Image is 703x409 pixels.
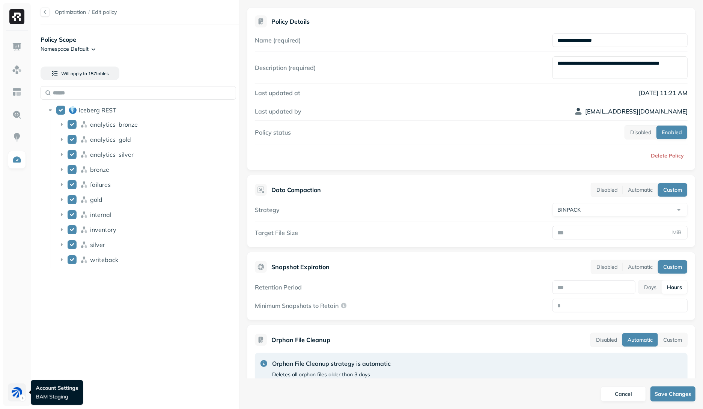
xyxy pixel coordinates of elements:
div: writebackwriteback [55,254,236,266]
img: Assets [12,65,22,74]
span: 157 table s [87,71,109,76]
button: Automatic [623,260,658,274]
label: Retention Period [255,283,302,291]
p: Account Settings [36,385,78,392]
label: Name (required) [255,36,301,44]
p: Orphan File Cleanup [271,335,330,344]
button: Days [639,280,662,294]
button: Disabled [625,126,656,139]
button: Custom [658,183,687,197]
label: Last updated at [255,89,300,97]
p: / [88,9,90,16]
p: silver [90,241,105,248]
p: Policy Scope [41,35,239,44]
div: internalinternal [55,209,236,221]
button: Disabled [591,260,623,274]
p: analytics_silver [90,151,134,158]
button: bronze [68,165,77,174]
img: BAM Staging [12,387,22,398]
button: Custom [658,333,687,347]
img: Dashboard [12,42,22,52]
p: Policy Details [271,18,310,25]
p: inventory [90,226,116,233]
div: goldgold [55,194,236,206]
button: gold [68,195,77,204]
button: analytics_gold [68,135,77,144]
button: Delete Policy [645,149,688,162]
div: inventoryinventory [55,224,236,236]
button: analytics_bronze [68,120,77,129]
div: analytics_bronzeanalytics_bronze [55,118,236,130]
div: analytics_goldanalytics_gold [55,133,236,145]
p: analytics_bronze [90,121,138,128]
button: Hours [662,280,687,294]
button: silver [68,240,77,249]
img: Asset Explorer [12,87,22,97]
button: failures [68,180,77,189]
button: Will apply to 157tables [41,67,119,80]
label: Policy status [255,129,291,136]
button: Automatic [623,183,658,197]
img: Insights [12,132,22,142]
img: Optimization [12,155,22,165]
button: Automatic [622,333,658,347]
button: Disabled [591,333,622,347]
button: Save Changes [650,386,695,401]
p: Minimum Snapshots to Retain [255,302,339,309]
p: Iceberg REST [79,106,116,114]
div: failuresfailures [55,179,236,191]
p: failures [90,181,111,188]
p: internal [90,211,111,218]
button: Iceberg REST [56,106,65,115]
div: silversilver [55,239,236,251]
div: bronzebronze [55,164,236,176]
img: Query Explorer [12,110,22,120]
button: Disabled [591,183,623,197]
p: Snapshot Expiration [271,262,330,271]
button: Custom [658,260,687,274]
p: bronze [90,166,109,173]
div: analytics_silveranalytics_silver [55,148,236,161]
button: writeback [68,255,77,264]
button: analytics_silver [68,150,77,159]
p: [EMAIL_ADDRESS][DOMAIN_NAME] [585,107,688,116]
p: [DATE] 11:21 AM [552,88,688,97]
p: gold [90,196,102,203]
label: Last updated by [255,108,301,115]
p: BAM Staging [36,393,78,400]
p: Namespace Default [41,45,89,53]
button: internal [68,210,77,219]
button: Enabled [656,126,687,139]
p: Deletes all orphan files older than 3 days [272,371,370,378]
button: inventory [68,225,77,234]
label: Description (required) [255,64,316,71]
img: Ryft [9,9,24,24]
p: writeback [90,256,118,264]
span: Will apply to [62,71,87,76]
p: analytics_gold [90,136,131,143]
span: Edit policy [92,9,117,16]
p: Data Compaction [271,185,321,194]
p: Orphan File Cleanup strategy is automatic [272,359,391,368]
button: Cancel [601,386,646,401]
nav: breadcrumb [55,9,117,16]
label: Strategy [255,206,280,214]
div: Iceberg RESTIceberg REST [44,104,236,116]
label: Target File Size [255,229,298,236]
a: Optimization [55,9,86,15]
